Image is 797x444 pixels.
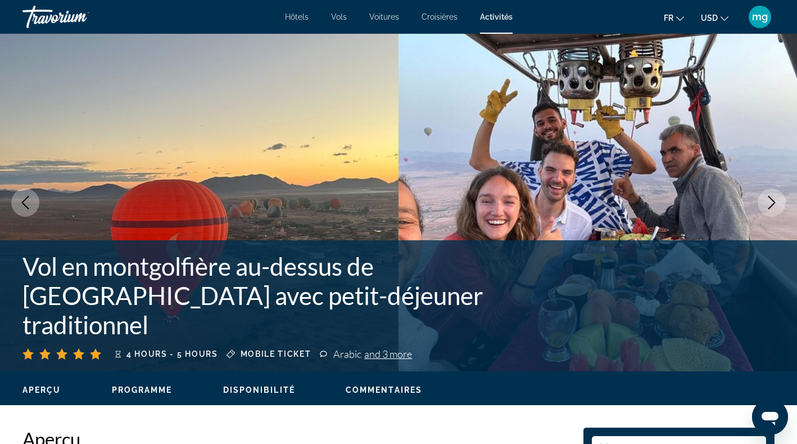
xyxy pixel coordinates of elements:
h1: Vol en montgolfière au-dessus de [GEOGRAPHIC_DATA] avec petit-déjeuner traditionnel [22,252,595,339]
span: USD [701,14,718,23]
a: Hôtels [285,12,309,21]
a: Activités [480,12,513,21]
span: Programme [112,385,173,394]
a: Croisières [422,12,458,21]
a: Voitures [369,12,399,21]
span: Aperçu [22,385,61,394]
a: Vols [331,12,347,21]
span: mg [752,11,768,23]
button: Next image [758,189,786,217]
button: User Menu [745,5,775,29]
iframe: Bouton de lancement de la fenêtre de messagerie [752,399,788,435]
button: Change language [664,10,684,26]
span: 4 hours - 5 hours [126,349,218,358]
div: Arabic [333,348,412,360]
span: Mobile ticket [241,349,311,358]
button: Aperçu [22,385,61,395]
span: Commentaires [346,385,422,394]
span: fr [664,14,673,23]
button: Commentaires [346,385,422,395]
button: Change currency [701,10,728,26]
a: Travorium [22,2,135,32]
button: Disponibilité [223,385,295,395]
button: Programme [112,385,173,395]
button: Previous image [11,189,39,217]
span: Disponibilité [223,385,295,394]
span: and 3 more [364,348,412,360]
